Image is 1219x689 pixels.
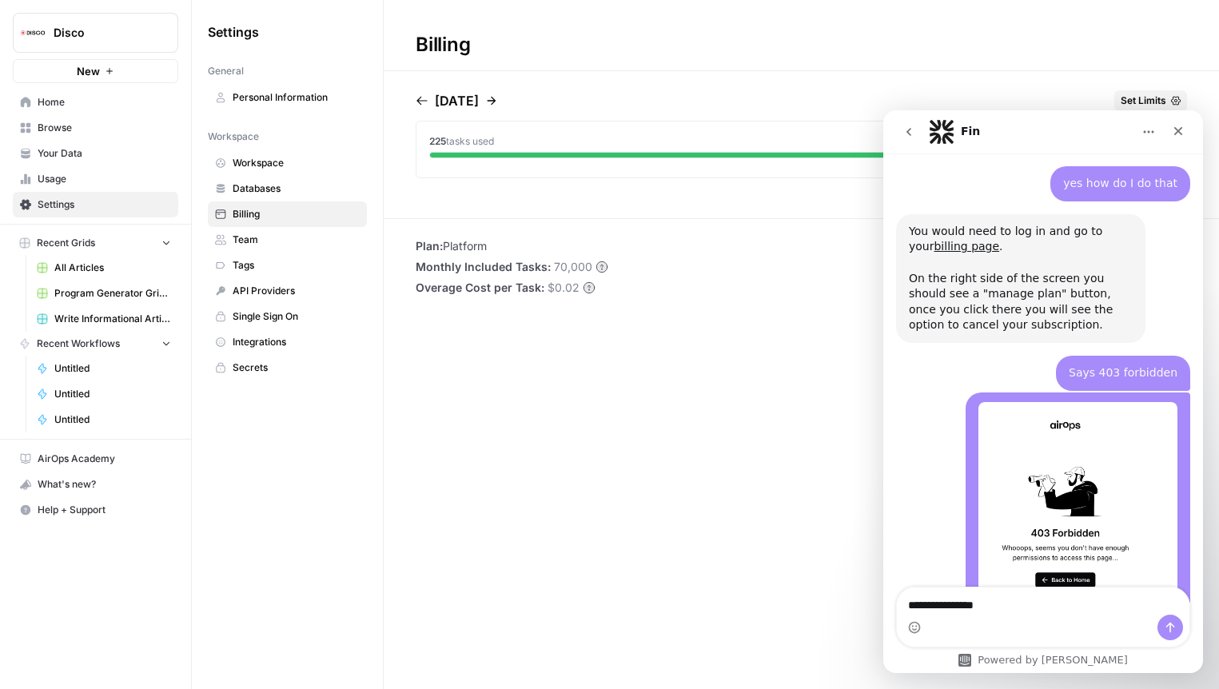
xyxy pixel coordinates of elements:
span: Disco [54,25,150,41]
span: New [77,63,100,79]
a: Personal Information [208,85,367,110]
span: Browse [38,121,171,135]
button: What's new? [13,472,178,497]
button: New [13,59,178,83]
span: Recent Grids [37,236,95,250]
div: What's new? [14,472,177,496]
span: Team [233,233,360,247]
span: Personal Information [233,90,360,105]
p: [DATE] [435,91,479,110]
span: Monthly Included Tasks: [416,259,551,275]
span: Tags [233,258,360,273]
button: Workspace: Disco [13,13,178,53]
a: Untitled [30,381,178,407]
span: Databases [233,181,360,196]
span: Untitled [54,361,171,376]
button: Set Limits [1114,90,1187,111]
a: Secrets [208,355,367,380]
a: Tags [208,253,367,278]
a: Program Generator Grid (1) [30,281,178,306]
li: Platform [416,238,608,254]
button: Recent Grids [13,231,178,255]
a: Integrations [208,329,367,355]
a: Billing [208,201,367,227]
span: Program Generator Grid (1) [54,286,171,301]
a: Your Data [13,141,178,166]
span: tasks used [446,135,494,147]
a: All Articles [30,255,178,281]
a: Settings [13,192,178,217]
button: Recent Workflows [13,332,178,356]
span: Single Sign On [233,309,360,324]
span: Plan: [416,239,443,253]
img: Disco Logo [18,18,47,47]
span: Workspace [233,156,360,170]
span: Secrets [233,360,360,375]
span: API Providers [233,284,360,298]
span: Help + Support [38,503,171,517]
span: Settings [38,197,171,212]
span: 225 [429,135,446,147]
iframe: Intercom live chat [883,110,1203,673]
span: Settings [208,22,259,42]
a: Untitled [30,407,178,432]
span: Home [38,95,171,110]
span: Untitled [54,387,171,401]
span: 70,000 [554,259,592,275]
span: Set Limits [1121,94,1166,108]
span: Write Informational Articles [54,312,171,326]
a: Browse [13,115,178,141]
span: Untitled [54,412,171,427]
div: Billing [384,32,502,58]
a: Single Sign On [208,304,367,329]
a: Databases [208,176,367,201]
a: Workspace [208,150,367,176]
span: Overage Cost per Task: [416,280,544,296]
span: Usage [38,172,171,186]
span: Integrations [233,335,360,349]
span: All Articles [54,261,171,275]
span: Billing [233,207,360,221]
a: Home [13,90,178,115]
span: Recent Workflows [37,337,120,351]
a: Usage [13,166,178,192]
a: AirOps Academy [13,446,178,472]
span: AirOps Academy [38,452,171,466]
a: Team [208,227,367,253]
a: Write Informational Articles [30,306,178,332]
span: $0.02 [548,280,580,296]
a: API Providers [208,278,367,304]
a: Untitled [30,356,178,381]
span: General [208,64,244,78]
button: Help + Support [13,497,178,523]
span: Workspace [208,129,259,144]
span: Your Data [38,146,171,161]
